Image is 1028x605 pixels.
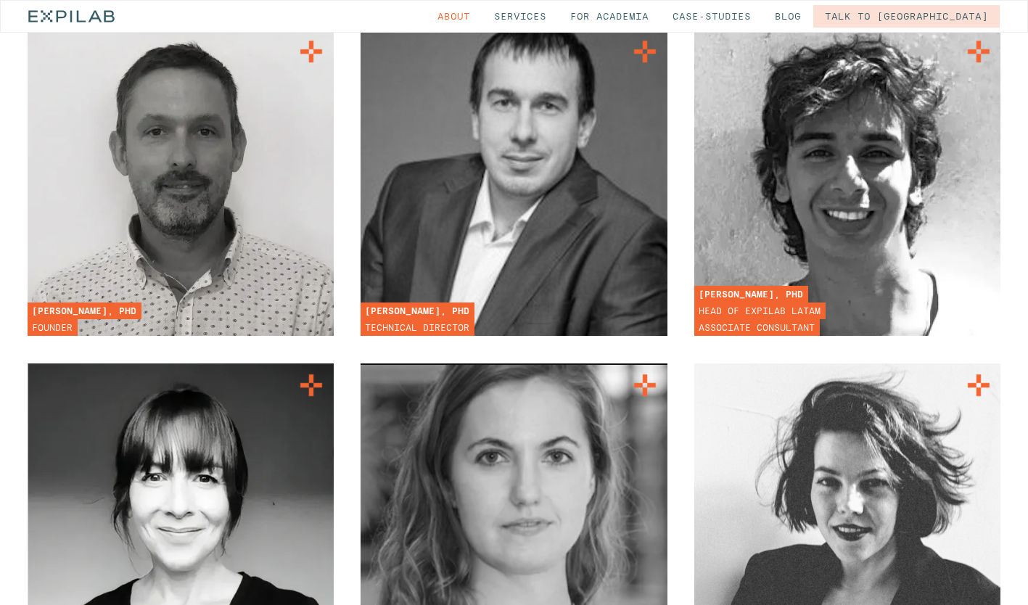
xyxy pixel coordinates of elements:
a: Services [482,5,558,28]
img: Daniel Guerrero, PhD [694,30,1000,336]
div: Founder [28,319,78,336]
a: home [28,1,116,32]
div: [PERSON_NAME], PhD [28,302,141,319]
img: Alex Nekrasov, PhD [358,27,670,339]
a: Blog [763,5,813,28]
div: [PERSON_NAME], PhD [694,286,808,302]
a: for Academia [559,5,660,28]
a: Case-studies [661,5,762,28]
a: Talk to [GEOGRAPHIC_DATA] [813,5,1000,28]
div: Technical Director [361,319,474,336]
a: About [426,5,482,28]
div: Associate Consultant [694,319,820,336]
img: Andrew Ivchenko, PhD [28,30,334,336]
div: [PERSON_NAME], PhD [361,302,474,319]
div: Head of EXPILAB LATAM [694,302,826,319]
